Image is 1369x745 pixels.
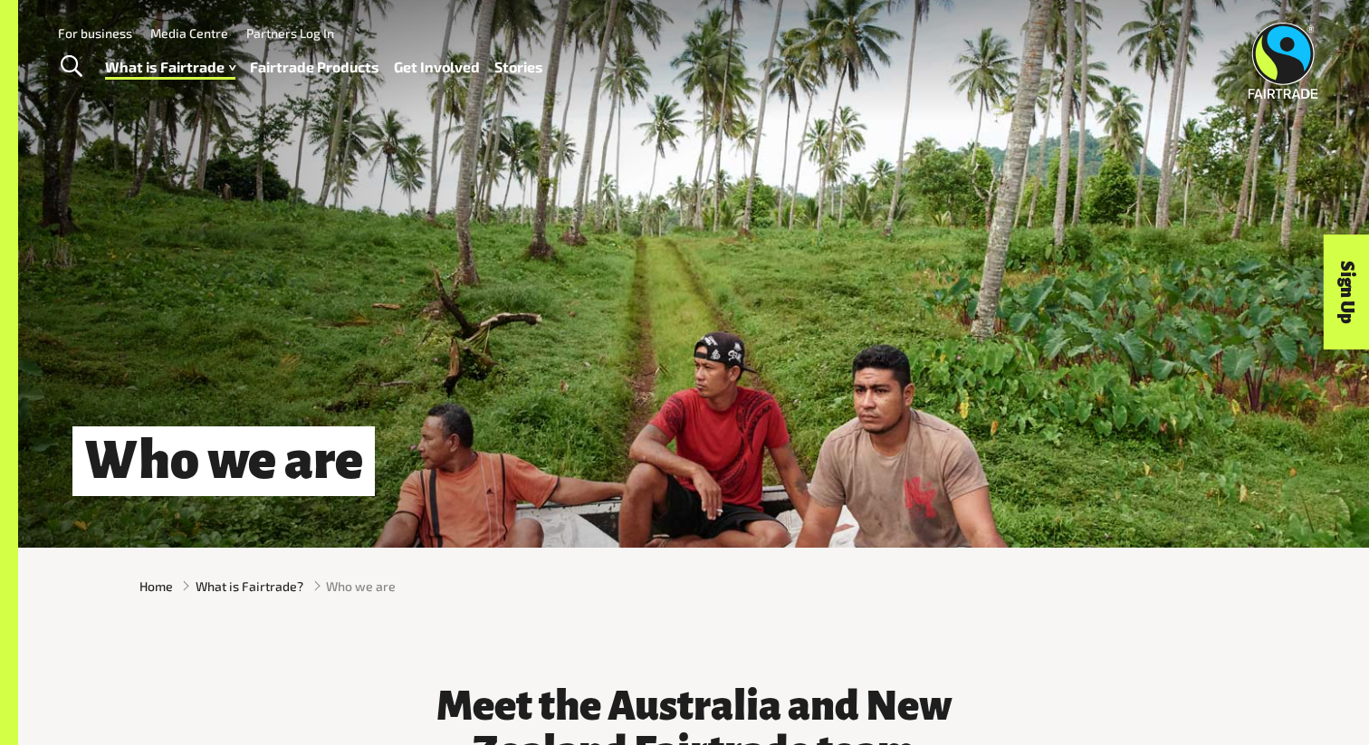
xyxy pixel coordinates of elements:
span: Who we are [326,577,396,596]
img: Fairtrade Australia New Zealand logo [1249,23,1318,99]
a: Home [139,577,173,596]
a: What is Fairtrade? [196,577,303,596]
a: Partners Log In [246,25,334,41]
a: Fairtrade Products [250,54,379,81]
a: Media Centre [150,25,228,41]
a: For business [58,25,132,41]
a: What is Fairtrade [105,54,235,81]
a: Get Involved [394,54,480,81]
a: Stories [494,54,543,81]
a: Toggle Search [49,44,93,90]
h1: Who we are [72,426,375,496]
